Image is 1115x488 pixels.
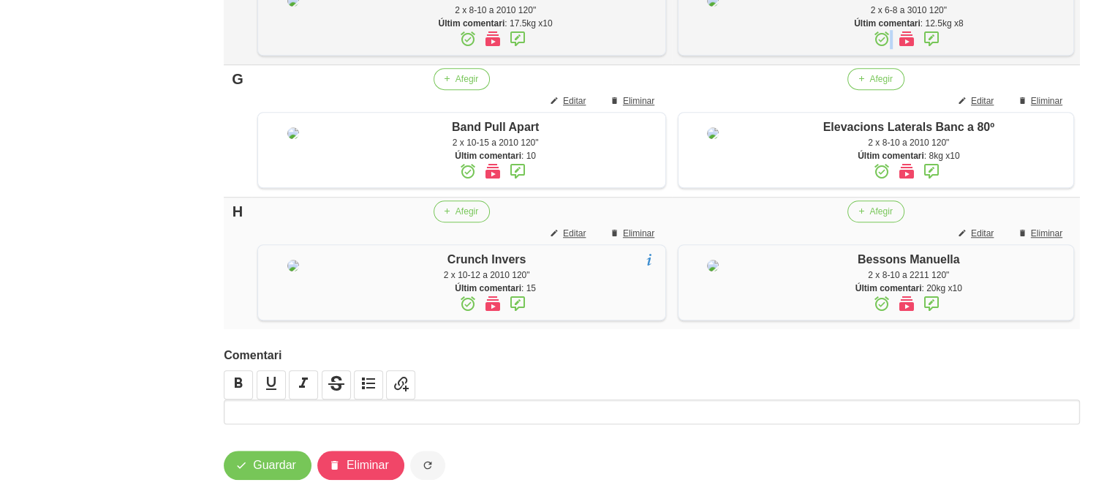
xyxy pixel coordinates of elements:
[869,72,892,86] span: Afegir
[601,90,666,112] button: Eliminar
[707,127,719,139] img: 8ea60705-12ae-42e8-83e1-4ba62b1261d5%2Factivities%2F76658-elevacions-laterals-a-80-jpg.jpg
[253,457,296,474] span: Guardar
[855,283,922,293] strong: Últim comentari
[1009,222,1074,244] button: Eliminar
[541,222,597,244] button: Editar
[854,18,921,29] strong: Últim comentari
[447,253,526,266] span: Crunch Invers
[563,227,586,240] span: Editar
[563,94,586,108] span: Editar
[541,90,597,112] button: Editar
[949,222,1005,244] button: Editar
[847,200,904,222] button: Afegir
[333,269,658,282] div: 2 x 10-12 a 2010 120"
[858,151,924,161] strong: Últim comentari
[317,451,404,480] button: Eliminar
[439,18,505,29] strong: Últim comentari
[224,451,311,480] button: Guardar
[971,94,994,108] span: Editar
[751,17,1066,30] div: : 12.5kg x8
[333,4,658,17] div: 2 x 8-10 a 2010 120"
[224,347,1080,364] label: Comentari
[287,127,299,139] img: 8ea60705-12ae-42e8-83e1-4ba62b1261d5%2Factivities%2F52778-band-pull-aparts-jpg.jpg
[847,68,904,90] button: Afegir
[949,90,1005,112] button: Editar
[869,205,892,218] span: Afegir
[751,282,1066,295] div: : 20kg x10
[623,94,654,108] span: Eliminar
[623,227,654,240] span: Eliminar
[751,4,1066,17] div: 2 x 6-8 a 3010 120"
[455,283,521,293] strong: Últim comentari
[456,205,478,218] span: Afegir
[858,253,960,266] span: Bessons Manuella
[434,200,490,222] button: Afegir
[230,200,246,222] div: H
[707,260,719,271] img: 8ea60705-12ae-42e8-83e1-4ba62b1261d5%2Factivities%2F16309-bessons-manuella-jpg.jpg
[971,227,994,240] span: Editar
[333,282,658,295] div: : 15
[434,68,490,90] button: Afegir
[287,260,299,271] img: 8ea60705-12ae-42e8-83e1-4ba62b1261d5%2Factivities%2F56684-crunch-invers-jpg.jpg
[1031,94,1062,108] span: Eliminar
[1009,90,1074,112] button: Eliminar
[601,222,666,244] button: Eliminar
[230,68,246,90] div: G
[1031,227,1062,240] span: Eliminar
[333,136,658,149] div: 2 x 10-15 a 2010 120"
[751,149,1066,162] div: : 8kg x10
[751,269,1066,282] div: 2 x 8-10 a 2211 120"
[751,136,1066,149] div: 2 x 8-10 a 2010 120"
[456,72,478,86] span: Afegir
[333,149,658,162] div: : 10
[823,121,994,133] span: Elevacions Laterals Banc a 80º
[452,121,539,133] span: Band Pull Apart
[333,17,658,30] div: : 17.5kg x10
[347,457,389,474] span: Eliminar
[455,151,521,161] strong: Últim comentari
